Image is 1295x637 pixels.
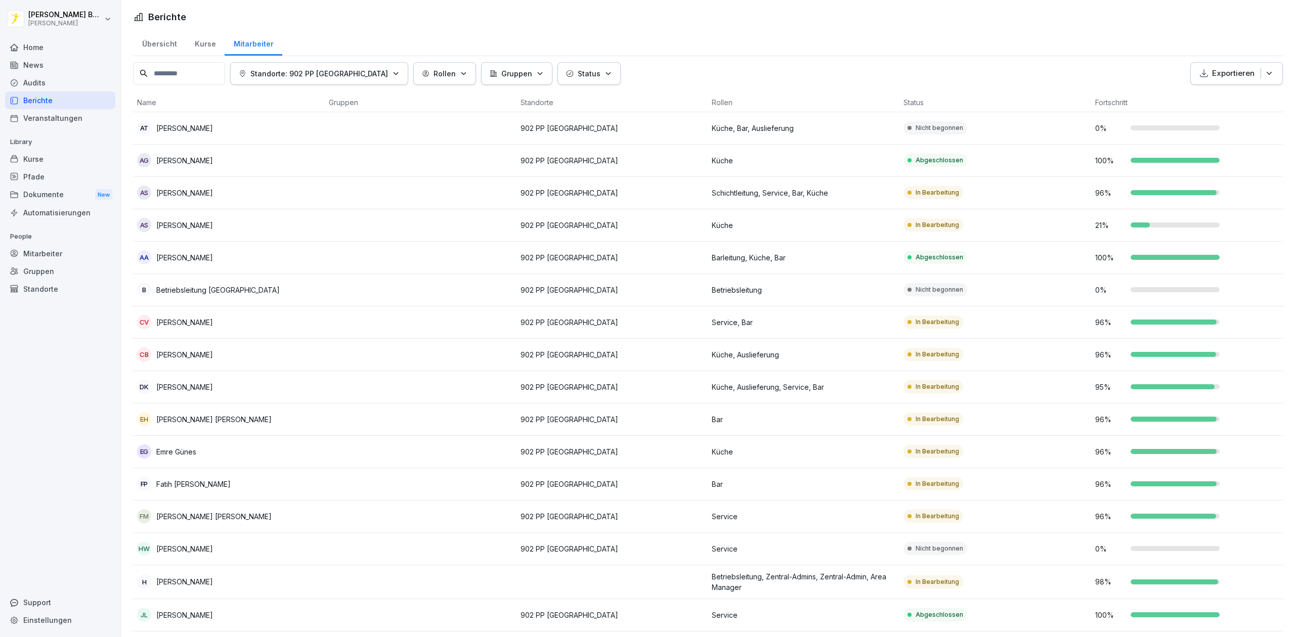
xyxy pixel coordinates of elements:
p: Küche, Auslieferung [712,349,895,360]
p: Abgeschlossen [916,610,963,619]
p: 96 % [1095,317,1126,328]
p: 96 % [1095,188,1126,198]
div: DK [137,380,151,394]
p: 96 % [1095,446,1126,457]
p: [PERSON_NAME] [156,543,213,554]
p: 0 % [1095,123,1126,133]
p: 96 % [1095,349,1126,360]
p: Abgeschlossen [916,156,963,165]
p: Nicht begonnen [916,285,963,294]
p: Status [578,68,600,79]
p: Fatih [PERSON_NAME] [156,479,231,489]
a: Home [5,38,115,56]
a: Mitarbeiter [5,245,115,262]
p: Service, Bar [712,317,895,328]
p: 902 PP [GEOGRAPHIC_DATA] [521,252,704,263]
p: 902 PP [GEOGRAPHIC_DATA] [521,285,704,295]
h1: Berichte [148,10,186,24]
p: 0 % [1095,285,1126,295]
div: AA [137,250,151,264]
p: [PERSON_NAME] [PERSON_NAME] [156,511,272,522]
a: Kurse [186,30,225,56]
p: In Bearbeitung [916,512,959,521]
a: Kurse [5,150,115,168]
p: Küche [712,446,895,457]
button: Standorte: 902 PP [GEOGRAPHIC_DATA] [230,62,408,85]
p: Schichtleitung, Service, Bar, Küche [712,188,895,198]
p: 96 % [1095,511,1126,522]
p: Barleitung, Küche, Bar [712,252,895,263]
p: [PERSON_NAME] [156,317,213,328]
p: In Bearbeitung [916,220,959,230]
button: Rollen [413,62,476,85]
p: Gruppen [501,68,532,79]
a: News [5,56,115,74]
p: 0 % [1095,543,1126,554]
p: [PERSON_NAME] [156,123,213,133]
p: 902 PP [GEOGRAPHIC_DATA] [521,446,704,457]
p: 95 % [1095,382,1126,392]
p: In Bearbeitung [916,317,959,327]
p: 902 PP [GEOGRAPHIC_DATA] [521,123,704,133]
p: [PERSON_NAME] [28,20,102,27]
th: Status [899,93,1091,112]
p: [PERSON_NAME] [156,382,213,392]
p: 21 % [1095,220,1126,231]
div: Mitarbeiter [225,30,282,56]
p: 902 PP [GEOGRAPHIC_DATA] [521,349,704,360]
div: EH [137,412,151,426]
p: Betriebsleitung, Zentral-Admins, Zentral-Admin, Area Manager [712,571,895,593]
a: Einstellungen [5,611,115,629]
a: Pfade [5,168,115,186]
p: 902 PP [GEOGRAPHIC_DATA] [521,511,704,522]
p: In Bearbeitung [916,350,959,359]
p: [PERSON_NAME] [156,220,213,231]
button: Exportieren [1190,62,1283,85]
p: In Bearbeitung [916,577,959,586]
p: 902 PP [GEOGRAPHIC_DATA] [521,414,704,425]
div: Dokumente [5,186,115,204]
p: 902 PP [GEOGRAPHIC_DATA] [521,155,704,166]
div: H [137,575,151,589]
p: 100 % [1095,610,1126,620]
th: Fortschritt [1091,93,1283,112]
p: In Bearbeitung [916,415,959,424]
p: 902 PP [GEOGRAPHIC_DATA] [521,220,704,231]
p: 100 % [1095,252,1126,263]
a: Veranstaltungen [5,109,115,127]
p: Bar [712,479,895,489]
div: AT [137,121,151,135]
p: In Bearbeitung [916,382,959,391]
p: Abgeschlossen [916,253,963,262]
p: 902 PP [GEOGRAPHIC_DATA] [521,610,704,620]
p: Library [5,134,115,150]
th: Gruppen [325,93,516,112]
p: 902 PP [GEOGRAPHIC_DATA] [521,543,704,554]
th: Standorte [516,93,708,112]
div: CB [137,347,151,361]
p: Service [712,610,895,620]
p: Betriebsleitung [GEOGRAPHIC_DATA] [156,285,280,295]
th: Rollen [708,93,899,112]
div: AS [137,186,151,200]
th: Name [133,93,325,112]
p: 902 PP [GEOGRAPHIC_DATA] [521,188,704,198]
div: AS [137,218,151,232]
p: Bar [712,414,895,425]
button: Gruppen [481,62,552,85]
a: Standorte [5,280,115,298]
div: Support [5,594,115,611]
div: FM [137,509,151,523]
button: Status [557,62,621,85]
p: Emre Günes [156,446,196,457]
div: EG [137,444,151,459]
a: Übersicht [133,30,186,56]
div: Berichte [5,92,115,109]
